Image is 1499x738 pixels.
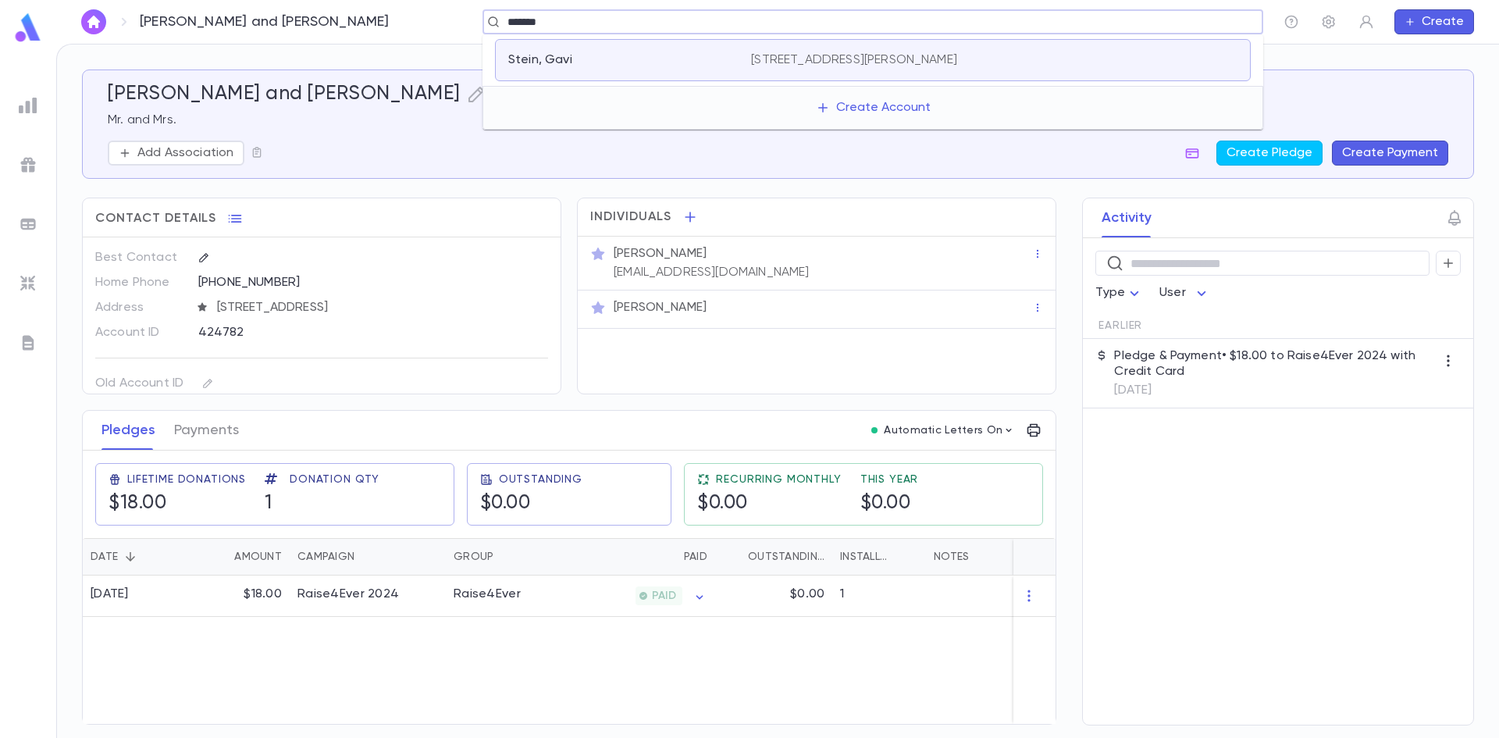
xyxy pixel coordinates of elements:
[480,492,582,515] h5: $0.00
[1095,278,1144,308] div: Type
[926,538,1121,576] div: Notes
[188,576,290,617] div: $18.00
[95,245,185,270] p: Best Contact
[198,320,471,344] div: 424782
[803,93,943,123] button: Create Account
[19,333,37,352] img: letters_grey.7941b92b52307dd3b8a917253454ce1c.svg
[1095,287,1125,299] span: Type
[1216,141,1323,166] button: Create Pledge
[790,586,824,602] p: $0.00
[590,209,671,225] span: Individuals
[884,424,1002,437] p: Automatic Letters On
[748,538,824,576] div: Outstanding
[1332,141,1448,166] button: Create Payment
[91,538,118,576] div: Date
[865,419,1021,441] button: Automatic Letters On
[127,473,246,486] span: Lifetime Donations
[697,492,841,515] h5: $0.00
[95,371,185,396] p: Old Account ID
[684,538,707,576] div: Paid
[354,544,379,569] button: Sort
[716,473,841,486] span: Recurring Monthly
[174,411,239,450] button: Payments
[832,538,926,576] div: Installments
[19,96,37,115] img: reports_grey.c525e4749d1bce6a11f5fe2a8de1b229.svg
[137,145,233,161] p: Add Association
[108,141,244,166] button: Add Association
[91,586,129,602] div: [DATE]
[234,538,282,576] div: Amount
[751,52,957,68] p: [STREET_ADDRESS][PERSON_NAME]
[860,473,919,486] span: This Year
[493,544,518,569] button: Sort
[659,544,684,569] button: Sort
[19,155,37,174] img: campaigns_grey.99e729a5f7ee94e3726e6486bddda8f1.svg
[108,112,1448,128] p: Mr. and Mrs.
[563,538,715,576] div: Paid
[715,538,832,576] div: Outstanding
[446,538,563,576] div: Group
[454,538,493,576] div: Group
[499,473,582,486] span: Outstanding
[19,274,37,293] img: imports_grey.530a8a0e642e233f2baf0ef88e8c9fcb.svg
[723,544,748,569] button: Sort
[95,211,216,226] span: Contact Details
[1114,348,1436,380] p: Pledge & Payment • $18.00 to Raise4Ever 2024 with Credit Card
[108,83,461,106] h5: [PERSON_NAME] and [PERSON_NAME]
[1159,278,1211,308] div: User
[290,538,446,576] div: Campaign
[860,492,919,515] h5: $0.00
[12,12,44,43] img: logo
[508,52,572,68] p: Stein, Gavi
[101,411,155,450] button: Pledges
[840,538,893,576] div: Installments
[211,300,550,316] span: [STREET_ADDRESS]
[209,544,234,569] button: Sort
[118,544,143,569] button: Sort
[265,492,379,515] h5: 1
[95,295,185,320] p: Address
[297,586,399,602] div: Raise4Ever 2024
[1102,198,1152,237] button: Activity
[188,538,290,576] div: Amount
[84,16,103,28] img: home_white.a664292cf8c1dea59945f0da9f25487c.svg
[934,538,969,576] div: Notes
[646,590,682,602] span: PAID
[1159,287,1186,299] span: User
[198,270,548,294] div: [PHONE_NUMBER]
[290,473,379,486] span: Donation Qty
[140,13,390,30] p: [PERSON_NAME] and [PERSON_NAME]
[614,246,707,262] p: [PERSON_NAME]
[454,586,521,602] div: Raise4Ever
[832,576,926,617] div: 1
[1114,383,1436,398] p: [DATE]
[83,538,188,576] div: Date
[95,270,185,295] p: Home Phone
[1394,9,1474,34] button: Create
[19,215,37,234] img: batches_grey.339ca447c9d9533ef1741baa751efc33.svg
[614,300,707,316] p: [PERSON_NAME]
[297,538,354,576] div: Campaign
[614,265,809,280] p: [EMAIL_ADDRESS][DOMAIN_NAME]
[893,544,918,569] button: Sort
[1098,319,1142,332] span: Earlier
[95,320,185,345] p: Account ID
[109,492,246,515] h5: $18.00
